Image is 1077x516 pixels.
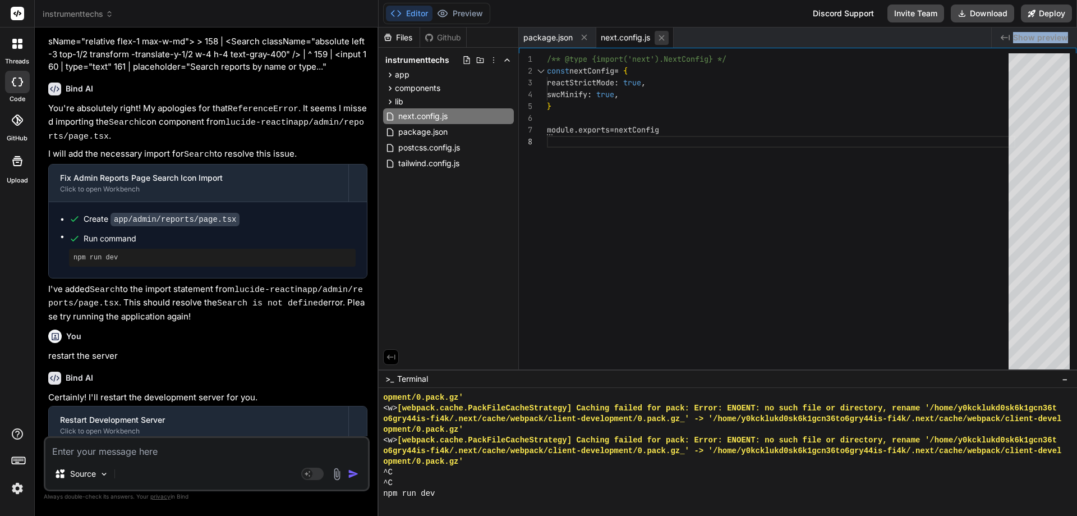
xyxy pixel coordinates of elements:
div: Create [84,213,240,225]
span: instrumenttechs [43,8,113,20]
div: Fix Admin Reports Page Search Icon Import [60,172,337,184]
span: exports [578,125,610,135]
span: tailwind.config.js [397,157,461,170]
span: [webpack.cache.PackFileCacheStrategy] Caching failed for pack: Error: ENOENT: no such file or dir... [397,435,1057,446]
span: : [614,77,619,88]
div: Click to open Workbench [60,427,337,436]
button: − [1060,370,1070,388]
span: app [395,69,409,80]
span: true [623,77,641,88]
code: Search [90,285,120,295]
span: /** @type {import('next').NextConfig} */ [547,54,726,64]
button: Download [951,4,1014,22]
span: components [395,83,440,94]
span: <w> [383,435,397,446]
label: GitHub [7,134,27,143]
div: Click to open Workbench [60,185,337,194]
code: Search [109,118,139,127]
span: const [547,66,569,76]
span: { [623,66,628,76]
p: I will add the necessary import for to resolve this issue. [48,148,367,162]
div: 7 [519,124,532,136]
h6: Bind AI [66,83,93,94]
span: , [641,77,646,88]
code: Search is not defined [217,299,323,308]
span: Terminal [397,373,428,385]
span: , [614,89,619,99]
span: o6gry44is-fi4k/.next/cache/webpack/client-development/0.pack.gz_' -> '/home/y0kcklukd0sk6k1gcn36t... [383,414,1061,424]
h6: You [66,331,81,342]
button: Fix Admin Reports Page Search Icon ImportClick to open Workbench [49,165,348,202]
span: swcMinify [547,89,587,99]
span: postcss.config.js [397,141,461,154]
code: lucide-react [225,118,286,127]
span: . [574,125,578,135]
code: ReferenceError [228,104,298,114]
span: : [587,89,592,99]
p: Source [70,468,96,480]
span: <w> [383,403,397,414]
div: 1 [519,53,532,65]
code: app/admin/reports/page.tsx [48,118,364,141]
code: app/admin/reports/page.tsx [111,213,240,226]
div: Discord Support [806,4,881,22]
span: privacy [150,493,171,500]
span: module [547,125,574,135]
span: nextConfig [569,66,614,76]
code: Search [184,150,214,159]
img: icon [348,468,359,480]
span: instrumenttechs [385,54,449,66]
span: ^C [383,467,393,478]
p: app/admin/reports/page.tsx (158:15) @ Search 156 | {/* Search */} 157 | <div className="relative ... [48,23,367,74]
span: Show preview [1013,32,1068,43]
div: 6 [519,112,532,124]
span: lib [395,96,403,107]
div: 8 [519,136,532,148]
img: attachment [330,468,343,481]
label: threads [5,57,29,66]
span: reactStrictMode [547,77,614,88]
span: opment/0.pack.gz' [383,456,463,467]
span: next.config.js [397,109,449,123]
span: nextConfig [614,125,659,135]
pre: npm run dev [73,253,351,262]
span: } [547,101,551,111]
span: ^C [383,478,393,488]
p: I've added to the import statement from in . This should resolve the error. Please try running th... [48,283,367,323]
span: next.config.js [601,32,650,43]
label: Upload [7,176,28,185]
div: Files [379,32,420,43]
button: Deploy [1021,4,1072,22]
span: Run command [84,233,356,244]
div: Github [420,32,466,43]
span: [webpack.cache.PackFileCacheStrategy] Caching failed for pack: Error: ENOENT: no such file or dir... [397,403,1057,414]
p: Always double-check its answers. Your in Bind [44,491,370,502]
img: Pick Models [99,469,109,479]
code: lucide-react [234,285,295,295]
span: package.json [397,125,449,139]
div: 2 [519,65,532,77]
img: settings [8,479,27,498]
span: o6gry44is-fi4k/.next/cache/webpack/client-development/0.pack.gz_' -> '/home/y0kcklukd0sk6k1gcn36t... [383,446,1061,456]
span: >_ [385,373,394,385]
div: Click to collapse the range. [533,65,548,77]
span: opment/0.pack.gz' [383,392,463,403]
button: Restart Development ServerClick to open Workbench [49,407,348,444]
span: = [614,66,619,76]
span: = [610,125,614,135]
button: Editor [386,6,432,21]
span: − [1062,373,1068,385]
div: 3 [519,77,532,89]
div: 4 [519,89,532,101]
span: true [596,89,614,99]
label: code [10,94,25,104]
p: restart the server [48,350,367,363]
p: Certainly! I'll restart the development server for you. [48,391,367,404]
h6: Bind AI [66,372,93,383]
span: opment/0.pack.gz' [383,424,463,435]
span: package.json [523,32,573,43]
div: 5 [519,101,532,112]
p: You're absolutely right! My apologies for that . It seems I missed importing the icon component f... [48,102,367,144]
button: Invite Team [887,4,944,22]
div: Restart Development Server [60,414,337,426]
